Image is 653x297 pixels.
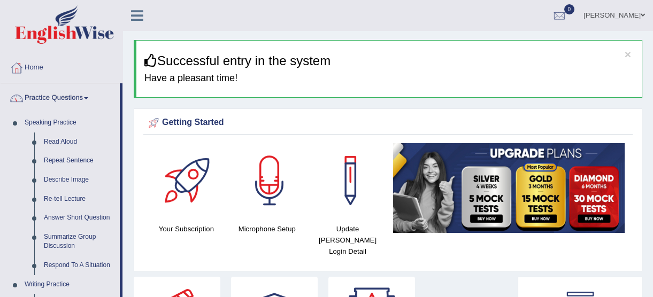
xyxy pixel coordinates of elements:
a: Read Aloud [39,132,120,152]
a: Describe Image [39,170,120,190]
a: Summarize Group Discussion [39,228,120,256]
a: Home [1,53,122,80]
a: Speaking Practice [20,113,120,132]
a: Writing Practice [20,275,120,294]
div: Getting Started [146,115,630,131]
h3: Successful entry in the system [144,54,634,68]
h4: Have a pleasant time! [144,73,634,84]
a: Answer Short Question [39,208,120,228]
span: 0 [564,4,575,14]
a: Repeat Sentence [39,151,120,170]
img: small5.jpg [393,143,625,232]
button: × [625,49,631,60]
a: Respond To A Situation [39,256,120,275]
a: Practice Questions [1,83,120,110]
a: Re-tell Lecture [39,190,120,209]
h4: Microphone Setup [232,223,302,235]
h4: Your Subscription [151,223,221,235]
h4: Update [PERSON_NAME] Login Detail [313,223,383,257]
